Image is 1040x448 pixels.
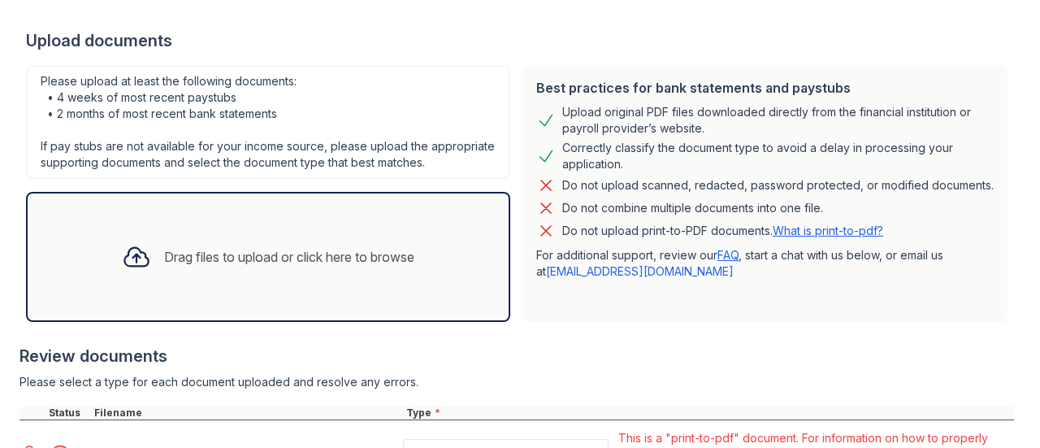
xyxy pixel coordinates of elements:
[19,345,1014,368] div: Review documents
[562,140,994,172] div: Correctly classify the document type to avoid a delay in processing your application.
[26,29,1014,52] div: Upload documents
[546,264,734,278] a: [EMAIL_ADDRESS][DOMAIN_NAME]
[562,176,994,195] div: Do not upload scanned, redacted, password protected, or modified documents.
[562,104,994,137] div: Upload original PDF files downloaded directly from the financial institution or payroll provider’...
[536,78,994,98] div: Best practices for bank statements and paystubs
[45,407,91,420] div: Status
[164,247,414,267] div: Drag files to upload or click here to browse
[717,248,739,262] a: FAQ
[19,374,1014,390] div: Please select a type for each document uploaded and resolve any errors.
[562,223,883,239] p: Do not upload print-to-PDF documents.
[91,407,403,420] div: Filename
[536,247,994,280] p: For additional support, review our , start a chat with us below, or email us at
[773,224,883,237] a: What is print-to-pdf?
[403,407,1014,420] div: Type
[26,65,510,179] div: Please upload at least the following documents: • 4 weeks of most recent paystubs • 2 months of m...
[562,198,823,218] div: Do not combine multiple documents into one file.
